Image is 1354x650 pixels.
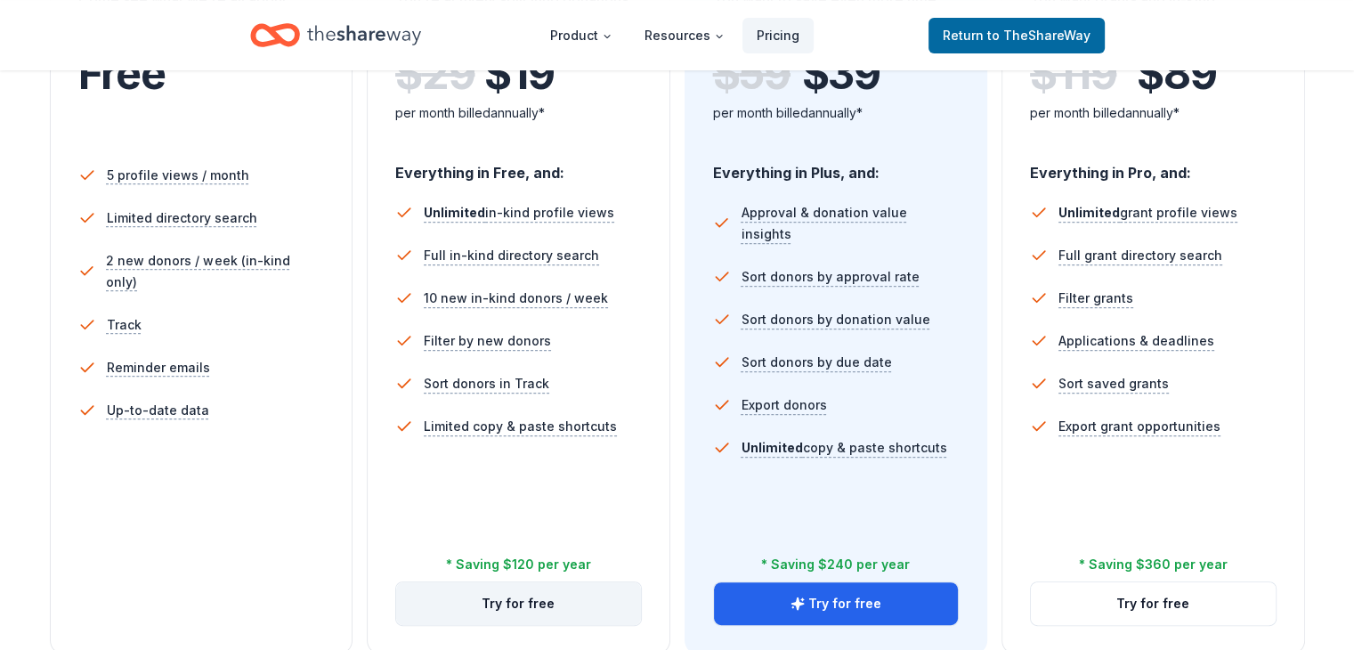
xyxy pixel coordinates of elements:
nav: Main [536,14,814,56]
button: Try for free [1031,582,1276,625]
span: Up-to-date data [107,400,209,421]
div: * Saving $360 per year [1079,554,1228,575]
span: Limited copy & paste shortcuts [424,416,617,437]
button: Try for free [714,582,959,625]
span: copy & paste shortcuts [742,440,947,455]
span: Sort donors by due date [742,352,892,373]
span: Full grant directory search [1058,245,1222,266]
span: Sort donors in Track [424,373,549,394]
span: Reminder emails [107,357,210,378]
span: Sort donors by donation value [742,309,930,330]
a: Home [250,14,421,56]
div: * Saving $120 per year [446,554,591,575]
a: Pricing [742,18,814,53]
span: Limited directory search [107,207,257,229]
div: * Saving $240 per year [761,554,910,575]
span: $ 19 [484,49,554,99]
div: per month billed annually* [1030,102,1277,124]
span: Applications & deadlines [1058,330,1214,352]
span: 5 profile views / month [107,165,249,186]
span: Export donors [742,394,827,416]
div: Everything in Pro, and: [1030,147,1277,184]
span: Filter grants [1058,288,1133,309]
div: Everything in Plus, and: [713,147,960,184]
span: Unlimited [424,205,485,220]
div: per month billed annually* [395,102,642,124]
span: Free [78,47,166,100]
button: Resources [630,18,739,53]
span: Export grant opportunities [1058,416,1220,437]
span: Approval & donation value insights [741,202,959,245]
div: Everything in Free, and: [395,147,642,184]
button: Product [536,18,627,53]
span: Sort donors by approval rate [742,266,920,288]
button: Try for free [396,582,641,625]
span: Filter by new donors [424,330,551,352]
span: Unlimited [1058,205,1120,220]
span: $ 89 [1137,49,1216,99]
a: Returnto TheShareWay [928,18,1105,53]
span: Full in-kind directory search [424,245,599,266]
span: $ 39 [802,49,880,99]
span: 10 new in-kind donors / week [424,288,608,309]
span: in-kind profile views [424,205,614,220]
span: Unlimited [742,440,803,455]
span: Return [943,25,1090,46]
span: 2 new donors / week (in-kind only) [106,250,324,293]
span: to TheShareWay [987,28,1090,43]
span: Sort saved grants [1058,373,1169,394]
div: per month billed annually* [713,102,960,124]
span: grant profile views [1058,205,1237,220]
span: Track [107,314,142,336]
